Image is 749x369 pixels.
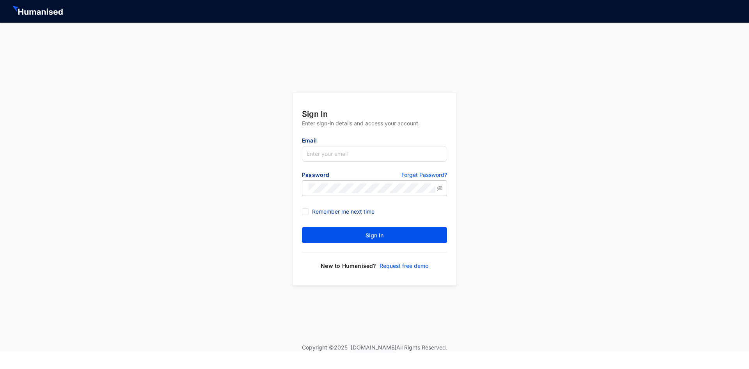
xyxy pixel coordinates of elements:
p: Copyright © 2025 All Rights Reserved. [302,344,447,351]
a: Forget Password? [401,171,447,180]
img: HeaderHumanisedNameIcon.51e74e20af0cdc04d39a069d6394d6d9.svg [12,6,64,17]
p: Email [302,137,447,146]
a: [DOMAIN_NAME] [351,344,396,351]
p: Password [302,171,374,180]
span: eye-invisible [437,185,442,191]
a: Request free demo [376,262,428,270]
p: Enter sign-in details and access your account. [302,119,447,137]
span: Remember me next time [309,207,378,216]
span: Sign In [366,232,383,239]
input: Enter your email [302,146,447,162]
p: Sign In [302,109,447,119]
button: Sign In [302,227,447,243]
p: New to Humanised? [321,262,376,270]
